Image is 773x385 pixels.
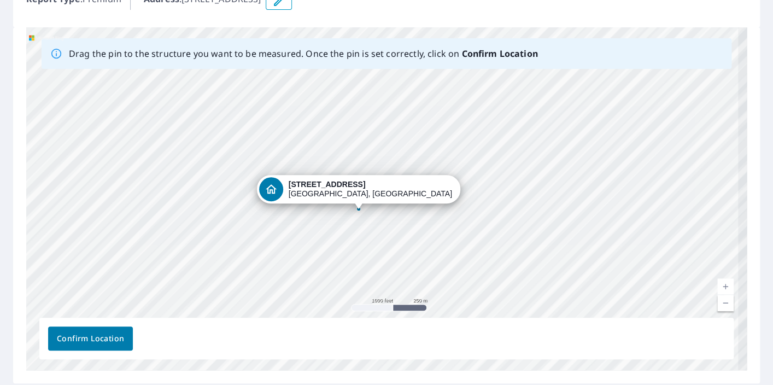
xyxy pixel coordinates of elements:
[69,47,538,60] p: Drag the pin to the structure you want to be measured. Once the pin is set correctly, click on
[257,175,460,209] div: Dropped pin, building 1, Residential property, 2591 County Road 137 Gatesville, TX 76528
[717,295,734,311] a: Current Level 15, Zoom Out
[289,180,453,199] div: [GEOGRAPHIC_DATA], [GEOGRAPHIC_DATA] 76528
[57,332,124,346] span: Confirm Location
[289,180,366,189] strong: [STREET_ADDRESS]
[717,278,734,295] a: Current Level 15, Zoom In
[48,326,133,351] button: Confirm Location
[461,48,537,60] b: Confirm Location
